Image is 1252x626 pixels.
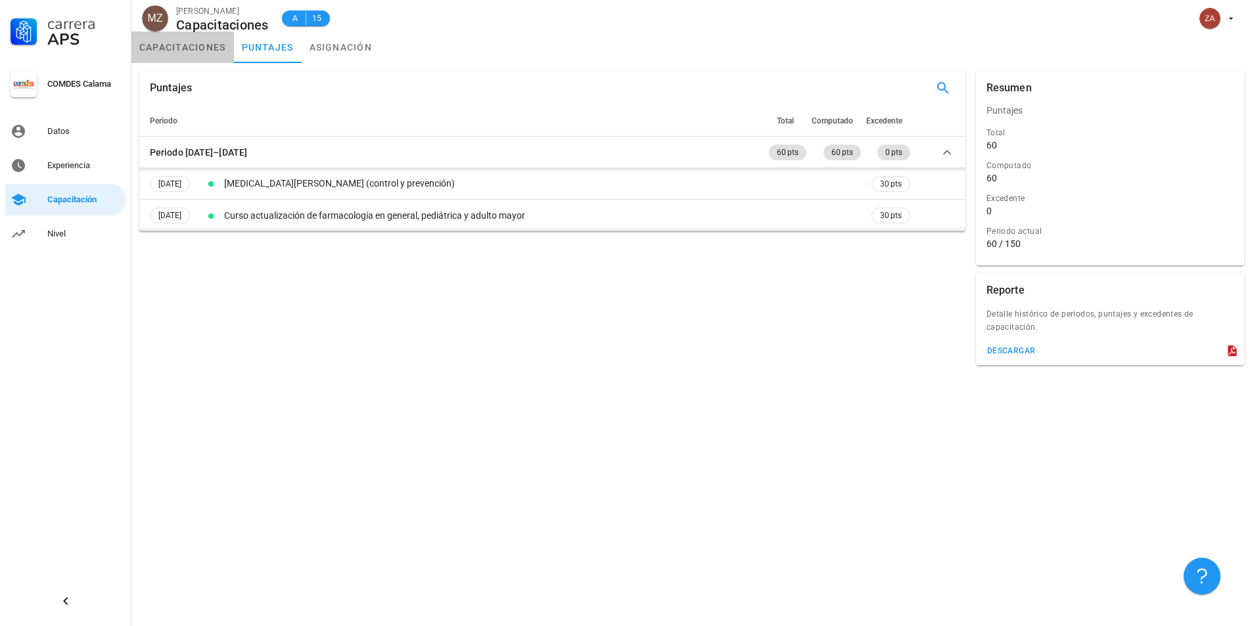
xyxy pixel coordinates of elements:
[986,205,992,217] div: 0
[986,238,1234,250] div: 60 / 150
[176,18,269,32] div: Capacitaciones
[812,116,853,125] span: Computado
[147,5,162,32] span: MZ
[864,105,913,137] th: Excedente
[986,225,1234,238] div: Periodo actual
[5,218,126,250] a: Nivel
[150,145,247,160] div: Periodo [DATE]–[DATE]
[1199,8,1220,29] div: avatar
[880,209,902,222] span: 30 pts
[885,145,902,160] span: 0 pts
[139,105,766,137] th: Periodo
[47,16,121,32] div: Carrera
[831,145,853,160] span: 60 pts
[880,177,902,190] span: 30 pts
[5,150,126,181] a: Experiencia
[986,346,1036,355] div: descargar
[176,5,269,18] div: [PERSON_NAME]
[158,177,181,191] span: [DATE]
[766,105,809,137] th: Total
[158,208,181,223] span: [DATE]
[47,79,121,89] div: COMDES Calama
[976,95,1244,126] div: Puntajes
[777,116,794,125] span: Total
[986,71,1032,105] div: Resumen
[47,160,121,171] div: Experiencia
[777,145,799,160] span: 60 pts
[150,116,177,125] span: Periodo
[47,194,121,205] div: Capacitación
[47,229,121,239] div: Nivel
[5,184,126,215] a: Capacitación
[290,12,300,25] span: A
[234,32,302,63] a: puntajes
[986,159,1234,172] div: Computado
[131,32,234,63] a: capacitaciones
[221,168,869,200] td: [MEDICAL_DATA][PERSON_NAME] (control y prevención)
[312,12,322,25] span: 15
[986,192,1234,205] div: Excedente
[981,342,1041,360] button: descargar
[986,273,1025,307] div: Reporte
[986,172,997,184] div: 60
[221,200,869,231] td: Curso actualización de farmacología en general, pediátrica y adulto mayor
[47,126,121,137] div: Datos
[986,126,1234,139] div: Total
[986,139,997,151] div: 60
[809,105,864,137] th: Computado
[47,32,121,47] div: APS
[976,307,1244,342] div: Detalle histórico de periodos, puntajes y excedentes de capacitación.
[866,116,902,125] span: Excedente
[5,116,126,147] a: Datos
[150,71,192,105] div: Puntajes
[142,5,168,32] div: avatar
[302,32,381,63] a: asignación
